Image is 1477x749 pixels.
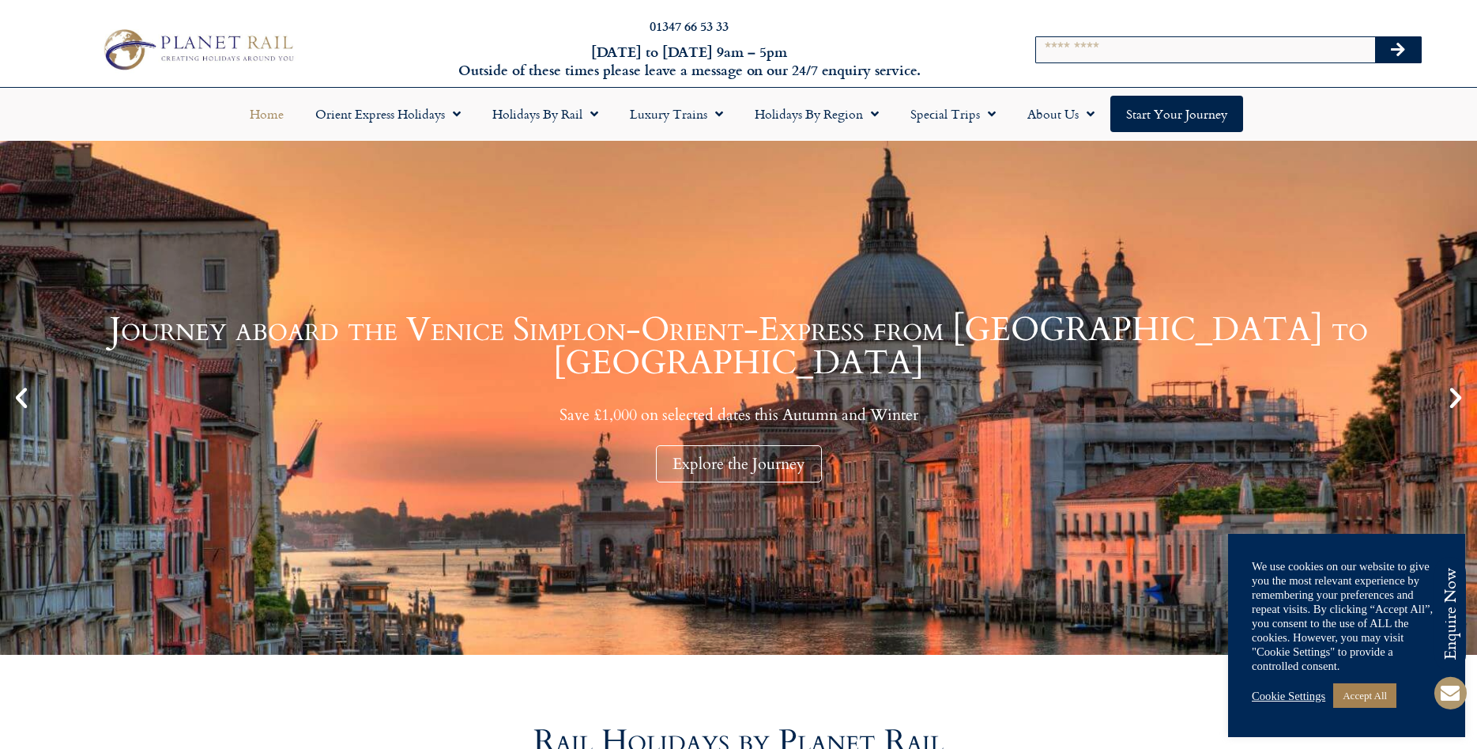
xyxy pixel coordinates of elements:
[1375,37,1421,62] button: Search
[96,25,299,74] img: Planet Rail Train Holidays Logo
[1110,96,1243,132] a: Start your Journey
[1252,559,1441,673] div: We use cookies on our website to give you the most relevant experience by remembering your prefer...
[8,96,1469,132] nav: Menu
[1333,683,1396,708] a: Accept All
[650,17,729,35] a: 01347 66 53 33
[40,405,1437,425] p: Save £1,000 on selected dates this Autumn and Winter
[398,43,981,80] h6: [DATE] to [DATE] 9am – 5pm Outside of these times please leave a message on our 24/7 enquiry serv...
[1252,689,1325,703] a: Cookie Settings
[477,96,614,132] a: Holidays by Rail
[8,384,35,411] div: Previous slide
[656,445,822,482] div: Explore the Journey
[234,96,300,132] a: Home
[739,96,895,132] a: Holidays by Region
[1442,384,1469,411] div: Next slide
[1012,96,1110,132] a: About Us
[300,96,477,132] a: Orient Express Holidays
[40,313,1437,380] h1: Journey aboard the Venice Simplon-Orient-Express from [GEOGRAPHIC_DATA] to [GEOGRAPHIC_DATA]
[614,96,739,132] a: Luxury Trains
[895,96,1012,132] a: Special Trips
